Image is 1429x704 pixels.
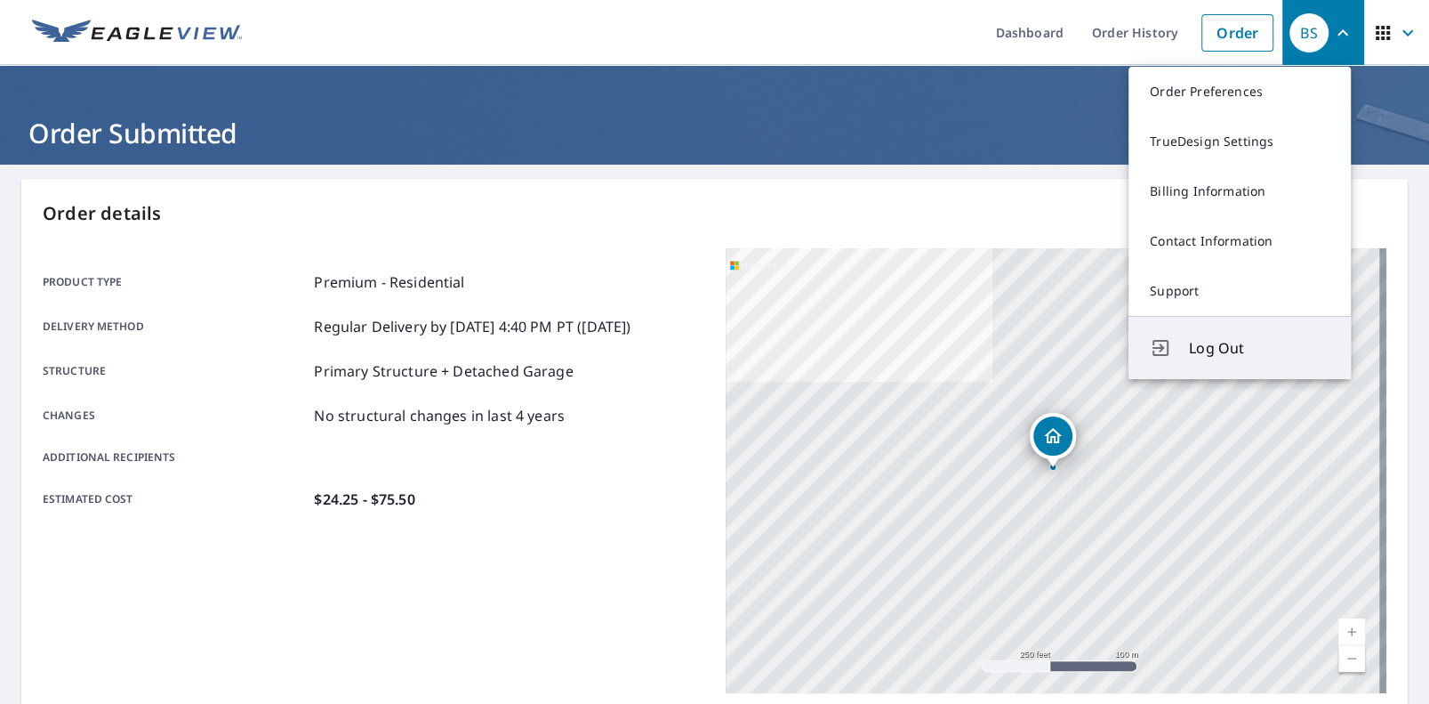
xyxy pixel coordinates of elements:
span: Log Out [1189,337,1329,359]
a: Order Preferences [1128,67,1351,117]
p: Premium - Residential [314,271,464,293]
a: TrueDesign Settings [1128,117,1351,166]
p: Structure [43,360,307,382]
div: BS [1289,13,1329,53]
p: Primary Structure + Detached Garage [314,360,573,382]
a: Support [1128,266,1351,316]
p: No structural changes in last 4 years [314,405,565,426]
p: Changes [43,405,307,426]
p: Estimated cost [43,489,307,510]
p: $24.25 - $75.50 [314,489,414,510]
button: Log Out [1128,316,1351,379]
img: EV Logo [32,20,242,46]
a: Contact Information [1128,216,1351,266]
a: Current Level 17, Zoom In [1338,619,1365,645]
p: Delivery method [43,316,307,337]
a: Billing Information [1128,166,1351,216]
h1: Order Submitted [21,115,1408,151]
div: Dropped pin, building 1, Residential property, 54420 Marlee Rd Callahan, FL 32011 [1030,413,1076,468]
p: Product type [43,271,307,293]
p: Additional recipients [43,449,307,465]
p: Regular Delivery by [DATE] 4:40 PM PT ([DATE]) [314,316,630,337]
a: Current Level 17, Zoom Out [1338,645,1365,672]
p: Order details [43,200,1386,227]
a: Order [1201,14,1273,52]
